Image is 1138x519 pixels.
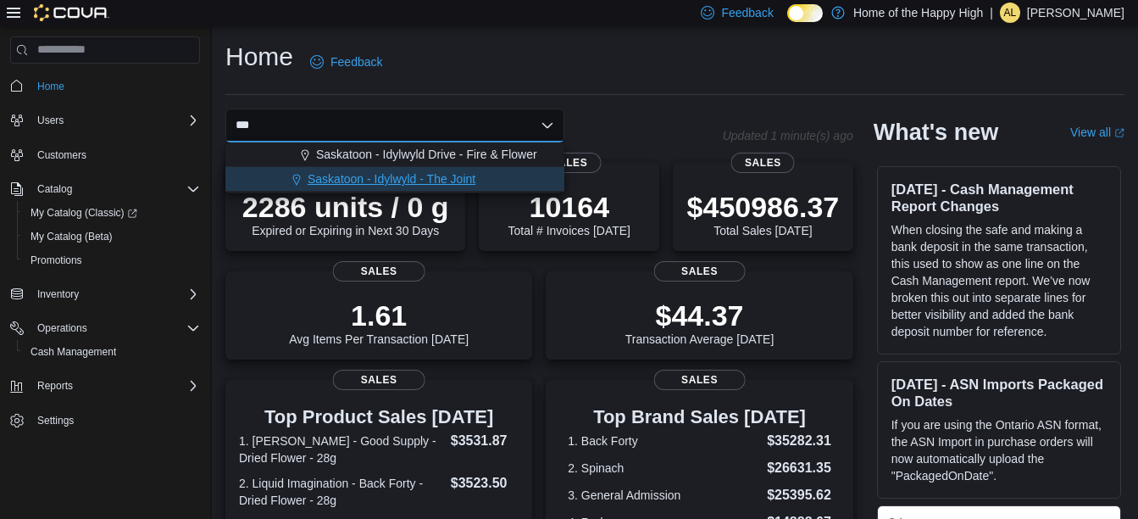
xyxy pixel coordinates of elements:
[333,261,425,282] span: Sales
[31,254,82,267] span: Promotions
[31,110,70,131] button: Users
[31,179,200,199] span: Catalog
[3,142,207,167] button: Customers
[767,431,831,451] dd: $35282.31
[225,142,564,167] button: Saskatoon - Idylwyld Drive - Fire & Flower
[541,119,554,132] button: Close list of options
[289,299,469,346] div: Avg Items Per Transaction [DATE]
[17,340,207,364] button: Cash Management
[3,74,207,98] button: Home
[31,284,200,304] span: Inventory
[31,318,94,338] button: Operations
[24,342,200,362] span: Cash Management
[31,179,79,199] button: Catalog
[891,181,1107,215] h3: [DATE] - Cash Management Report Changes
[24,203,200,223] span: My Catalog (Classic)
[568,487,760,504] dt: 3. General Admission
[37,182,72,196] span: Catalog
[308,170,475,187] span: Saskatoon - Idylwyld - The Joint
[1027,3,1124,23] p: [PERSON_NAME]
[687,190,840,224] p: $450986.37
[787,4,823,22] input: Dark Mode
[24,203,144,223] a: My Catalog (Classic)
[568,432,760,449] dt: 1. Back Forty
[242,190,449,224] p: 2286 units / 0 g
[316,146,537,163] span: Saskatoon - Idylwyld Drive - Fire & Flower
[330,53,382,70] span: Feedback
[31,318,200,338] span: Operations
[31,376,200,396] span: Reports
[37,148,86,162] span: Customers
[537,153,601,173] span: Sales
[3,177,207,201] button: Catalog
[3,282,207,306] button: Inventory
[508,190,630,237] div: Total # Invoices [DATE]
[723,129,853,142] p: Updated 1 minute(s) ago
[653,370,746,390] span: Sales
[24,250,89,271] a: Promotions
[31,206,137,220] span: My Catalog (Classic)
[653,261,746,282] span: Sales
[3,374,207,398] button: Reports
[239,407,519,427] h3: Top Product Sales [DATE]
[31,410,80,431] a: Settings
[1114,128,1124,138] svg: External link
[31,345,116,359] span: Cash Management
[289,299,469,332] p: 1.61
[31,410,200,431] span: Settings
[17,201,207,225] a: My Catalog (Classic)
[10,67,200,477] nav: Complex example
[17,248,207,272] button: Promotions
[625,299,774,332] p: $44.37
[31,110,200,131] span: Users
[225,142,564,192] div: Choose from the following options
[451,431,519,451] dd: $3531.87
[17,225,207,248] button: My Catalog (Beta)
[1000,3,1020,23] div: Alicia LaPlante
[37,80,64,93] span: Home
[874,119,998,146] h2: What's new
[31,230,113,243] span: My Catalog (Beta)
[24,342,123,362] a: Cash Management
[37,114,64,127] span: Users
[34,4,109,21] img: Cova
[891,376,1107,410] h3: [DATE] - ASN Imports Packaged On Dates
[239,432,444,466] dt: 1. [PERSON_NAME] - Good Supply - Dried Flower - 28g
[891,221,1107,340] p: When closing the safe and making a bank deposit in the same transaction, this used to show as one...
[24,226,200,247] span: My Catalog (Beta)
[24,250,200,271] span: Promotions
[508,190,630,224] p: 10164
[24,226,119,247] a: My Catalog (Beta)
[1070,126,1124,139] a: View allExternal link
[225,167,564,192] button: Saskatoon - Idylwyld - The Joint
[3,316,207,340] button: Operations
[767,485,831,505] dd: $25395.62
[31,75,200,97] span: Home
[37,379,73,393] span: Reports
[625,299,774,346] div: Transaction Average [DATE]
[721,4,773,21] span: Feedback
[242,190,449,237] div: Expired or Expiring in Next 30 Days
[1004,3,1017,23] span: AL
[31,145,93,165] a: Customers
[37,414,74,427] span: Settings
[239,475,444,509] dt: 2. Liquid Imagination - Back Forty - Dried Flower - 28g
[451,473,519,494] dd: $3523.50
[568,460,760,477] dt: 2. Spinach
[3,408,207,432] button: Settings
[37,321,87,335] span: Operations
[31,76,71,97] a: Home
[787,22,788,23] span: Dark Mode
[687,190,840,237] div: Total Sales [DATE]
[31,144,200,165] span: Customers
[333,370,425,390] span: Sales
[31,284,86,304] button: Inventory
[3,109,207,132] button: Users
[891,416,1107,484] p: If you are using the Ontario ASN format, the ASN Import in purchase orders will now automatically...
[990,3,993,23] p: |
[853,3,983,23] p: Home of the Happy High
[731,153,795,173] span: Sales
[31,376,80,396] button: Reports
[767,458,831,478] dd: $26631.35
[568,407,831,427] h3: Top Brand Sales [DATE]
